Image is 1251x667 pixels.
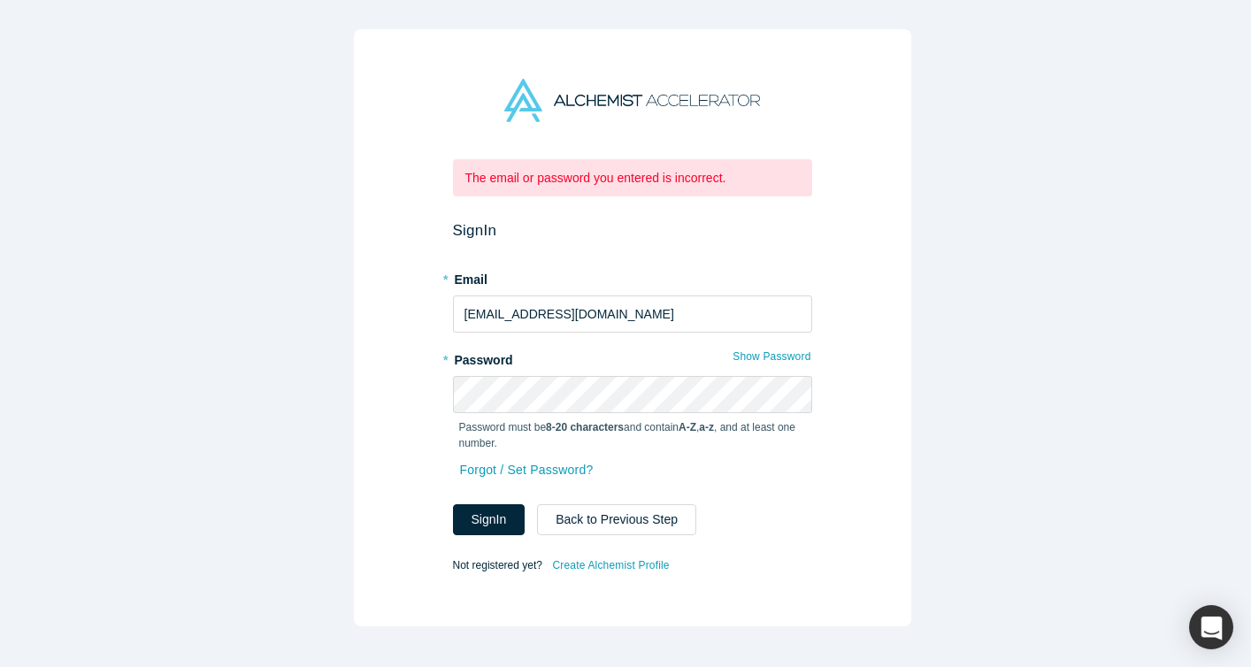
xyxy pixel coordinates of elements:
[537,504,696,535] button: Back to Previous Step
[546,421,624,433] strong: 8-20 characters
[459,419,806,451] p: Password must be and contain , , and at least one number.
[453,559,542,571] span: Not registered yet?
[459,455,595,486] a: Forgot / Set Password?
[453,264,812,289] label: Email
[699,421,714,433] strong: a-z
[453,345,812,370] label: Password
[453,221,812,240] h2: Sign In
[679,421,696,433] strong: A-Z
[551,554,670,577] a: Create Alchemist Profile
[465,169,800,188] p: The email or password you entered is incorrect.
[504,79,759,122] img: Alchemist Accelerator Logo
[453,504,526,535] button: SignIn
[732,345,811,368] button: Show Password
